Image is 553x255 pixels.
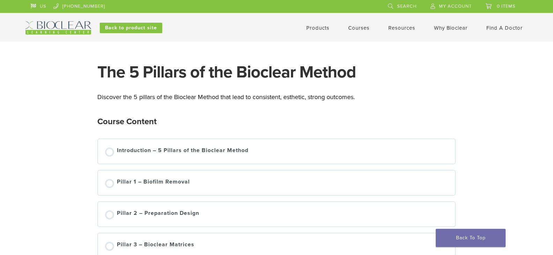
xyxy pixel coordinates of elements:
h2: Course Content [97,113,157,130]
div: Pillar 1 – Biofilm Removal [117,178,190,188]
span: 0 items [497,3,516,9]
div: Introduction – 5 Pillars of the Bioclear Method [117,146,248,157]
a: Courses [348,25,369,31]
span: Search [397,3,417,9]
img: Bioclear [25,21,91,35]
a: Products [306,25,329,31]
a: Pillar 1 – Biofilm Removal [105,178,448,188]
a: Pillar 2 – Preparation Design [105,209,448,219]
a: Pillar 3 – Bioclear Matrices [105,240,448,251]
a: Back To Top [436,229,506,247]
div: Pillar 2 – Preparation Design [117,209,199,219]
a: Introduction – 5 Pillars of the Bioclear Method [105,146,448,157]
span: My Account [439,3,472,9]
a: Why Bioclear [434,25,468,31]
a: Back to product site [100,23,162,33]
h1: The 5 Pillars of the Bioclear Method [97,64,456,81]
a: Resources [388,25,415,31]
div: Pillar 3 – Bioclear Matrices [117,240,194,251]
a: Find A Doctor [486,25,523,31]
p: Discover the 5 pillars of the Bioclear Method that lead to consistent, esthetic, strong outcomes. [97,92,456,102]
